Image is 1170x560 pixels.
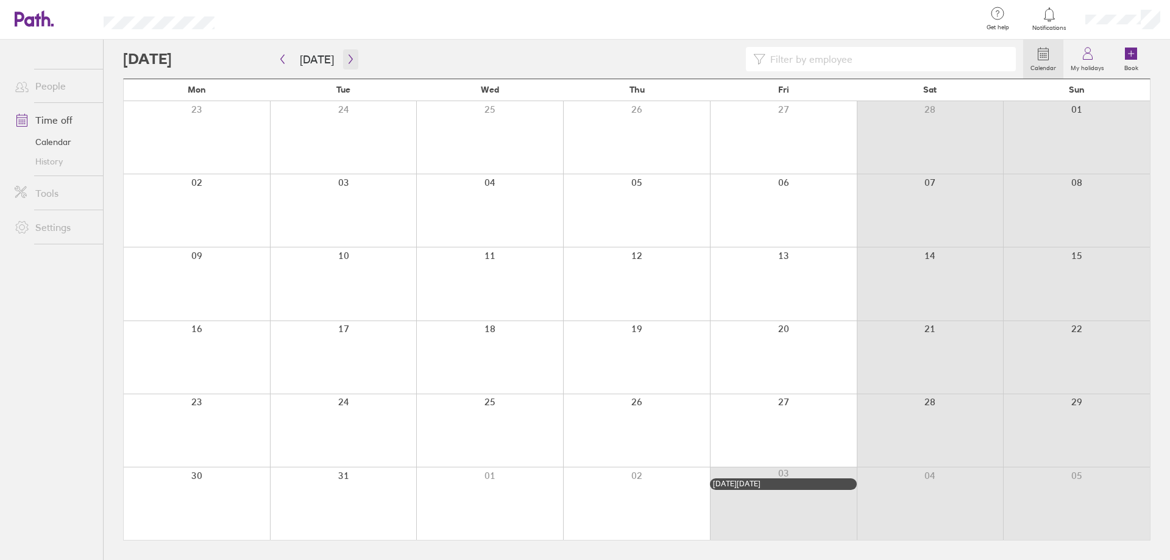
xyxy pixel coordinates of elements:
span: Get help [978,24,1018,31]
a: Settings [5,215,103,239]
span: Sat [923,85,937,94]
input: Filter by employee [765,48,1009,71]
span: Wed [481,85,499,94]
span: Tue [336,85,350,94]
a: Book [1111,40,1150,79]
a: Calendar [5,132,103,152]
label: Calendar [1023,61,1063,72]
label: My holidays [1063,61,1111,72]
a: Tools [5,181,103,205]
span: Fri [778,85,789,94]
a: People [5,74,103,98]
div: [DATE][DATE] [713,480,854,488]
label: Book [1117,61,1146,72]
a: Calendar [1023,40,1063,79]
span: Mon [188,85,206,94]
span: Notifications [1030,24,1069,32]
button: [DATE] [290,49,344,69]
a: My holidays [1063,40,1111,79]
span: Sun [1069,85,1085,94]
span: Thu [629,85,645,94]
a: History [5,152,103,171]
a: Notifications [1030,6,1069,32]
a: Time off [5,108,103,132]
